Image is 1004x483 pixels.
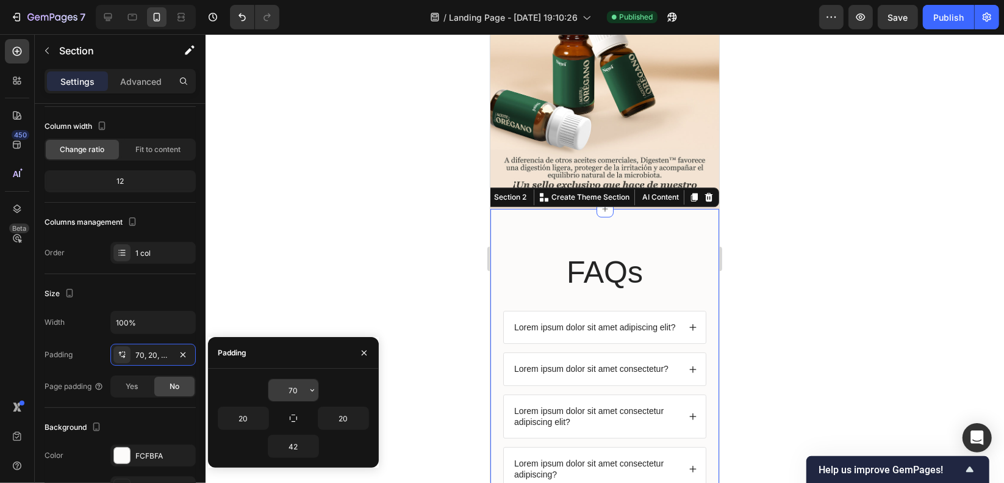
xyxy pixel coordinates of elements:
div: Size [45,286,77,302]
input: Auto [268,435,318,457]
span: / [443,11,446,24]
div: 450 [12,130,29,140]
p: 7 [80,10,85,24]
div: 1 col [135,248,193,259]
p: Advanced [120,75,162,88]
input: Auto [111,311,195,333]
div: 70, 20, 42, 20 [135,350,171,361]
div: 12 [47,173,193,190]
span: Help us improve GemPages! [819,464,963,476]
input: Auto [218,407,268,429]
div: Undo/Redo [230,5,279,29]
span: Save [888,12,908,23]
div: Column width [45,118,109,135]
button: Publish [923,5,974,29]
span: Change ratio [60,144,105,155]
div: Width [45,317,65,328]
iframe: Design area [490,34,719,483]
button: Show survey - Help us improve GemPages! [819,462,977,477]
div: Page padding [45,381,104,392]
input: Auto [318,407,368,429]
input: Auto [268,379,318,401]
div: Beta [9,223,29,233]
div: Columns management [45,214,140,231]
button: 7 [5,5,91,29]
div: Padding [218,347,246,358]
span: Yes [126,381,138,392]
span: Landing Page - [DATE] 19:10:26 [449,11,578,24]
div: Padding [45,349,73,360]
div: Publish [933,11,964,24]
span: Published [619,12,653,23]
span: Fit to content [135,144,181,155]
div: Background [45,419,104,436]
div: FCFBFA [135,451,193,462]
p: Settings [60,75,95,88]
p: Section [59,43,159,58]
button: Save [878,5,918,29]
span: No [170,381,179,392]
div: Open Intercom Messenger [963,423,992,452]
div: Color [45,450,63,461]
div: Order [45,247,65,258]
